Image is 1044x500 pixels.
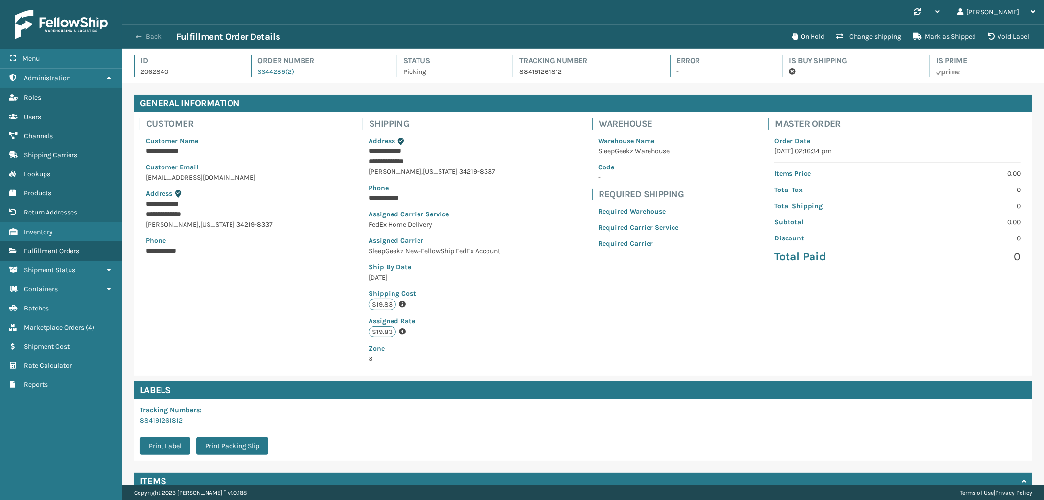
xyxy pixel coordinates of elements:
[146,220,199,229] span: [PERSON_NAME]
[831,27,907,47] button: Change shipping
[423,167,458,176] span: [US_STATE]
[774,217,891,227] p: Subtotal
[369,262,502,272] p: Ship By Date
[913,33,922,40] i: Mark as Shipped
[598,238,678,249] p: Required Carrier
[598,222,678,233] p: Required Carrier Service
[146,172,273,183] p: [EMAIL_ADDRESS][DOMAIN_NAME]
[24,266,75,274] span: Shipment Status
[146,162,273,172] p: Customer Email
[24,361,72,370] span: Rate Calculator
[146,236,273,246] p: Phone
[598,146,678,156] p: SleepGeekz Warehouse
[403,55,495,67] h4: Status
[369,236,502,246] p: Assigned Carrier
[369,343,502,363] span: 3
[196,437,268,455] button: Print Packing Slip
[369,343,502,354] p: Zone
[369,209,502,219] p: Assigned Carrier Service
[369,137,395,145] span: Address
[904,168,1021,179] p: 0.00
[140,476,166,487] h4: Items
[24,189,51,197] span: Products
[146,136,273,146] p: Customer Name
[369,246,502,256] p: SleepGeekz New-FellowShip FedEx Account
[519,55,652,67] h4: Tracking Number
[23,54,40,63] span: Menu
[960,489,994,496] a: Terms of Use
[774,249,891,264] p: Total Paid
[140,416,183,425] a: 884191261812
[774,146,1021,156] p: [DATE] 02:16:34 pm
[257,55,379,67] h4: Order Number
[369,167,421,176] span: [PERSON_NAME]
[131,32,176,41] button: Back
[200,220,235,229] span: [US_STATE]
[24,170,50,178] span: Lookups
[24,285,58,293] span: Containers
[140,406,202,414] span: Tracking Numbers :
[599,118,684,130] h4: Warehouse
[786,27,831,47] button: On Hold
[459,167,495,176] span: 34219-8337
[257,68,294,76] a: SS44289(2)
[24,247,79,255] span: Fulfillment Orders
[24,228,53,236] span: Inventory
[146,118,278,130] h4: Customer
[960,485,1032,500] div: |
[904,201,1021,211] p: 0
[403,67,495,77] p: Picking
[598,206,678,216] p: Required Warehouse
[24,342,70,351] span: Shipment Cost
[988,33,995,40] i: VOIDLABEL
[598,172,678,183] p: -
[140,55,233,67] h4: Id
[369,219,502,230] p: FedEx Home Delivery
[369,288,502,299] p: Shipping Cost
[599,189,684,200] h4: Required Shipping
[792,33,798,40] i: On Hold
[774,168,891,179] p: Items Price
[369,299,396,310] p: $19.83
[676,55,765,67] h4: Error
[775,118,1026,130] h4: Master Order
[24,381,48,389] span: Reports
[134,381,1032,399] h4: Labels
[836,33,843,40] i: Change shipping
[904,185,1021,195] p: 0
[369,183,502,193] p: Phone
[369,118,508,130] h4: Shipping
[24,323,84,332] span: Marketplace Orders
[146,190,172,198] span: Address
[598,136,678,146] p: Warehouse Name
[199,220,200,229] span: ,
[24,132,53,140] span: Channels
[24,304,49,312] span: Batches
[24,94,41,102] span: Roles
[774,185,891,195] p: Total Tax
[369,316,502,326] p: Assigned Rate
[676,67,765,77] p: -
[936,55,1032,67] h4: Is Prime
[15,10,108,39] img: logo
[598,162,678,172] p: Code
[24,208,77,216] span: Return Addresses
[134,95,1032,112] h4: General Information
[176,31,280,43] h3: Fulfillment Order Details
[995,489,1032,496] a: Privacy Policy
[369,272,502,283] p: [DATE]
[982,27,1035,47] button: Void Label
[24,151,77,159] span: Shipping Carriers
[24,113,41,121] span: Users
[86,323,94,332] span: ( 4 )
[789,55,912,67] h4: Is Buy Shipping
[904,233,1021,243] p: 0
[236,220,273,229] span: 34219-8337
[774,136,1021,146] p: Order Date
[904,249,1021,264] p: 0
[774,233,891,243] p: Discount
[24,74,70,82] span: Administration
[369,326,396,337] p: $19.83
[134,485,247,500] p: Copyright 2023 [PERSON_NAME]™ v 1.0.188
[907,27,982,47] button: Mark as Shipped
